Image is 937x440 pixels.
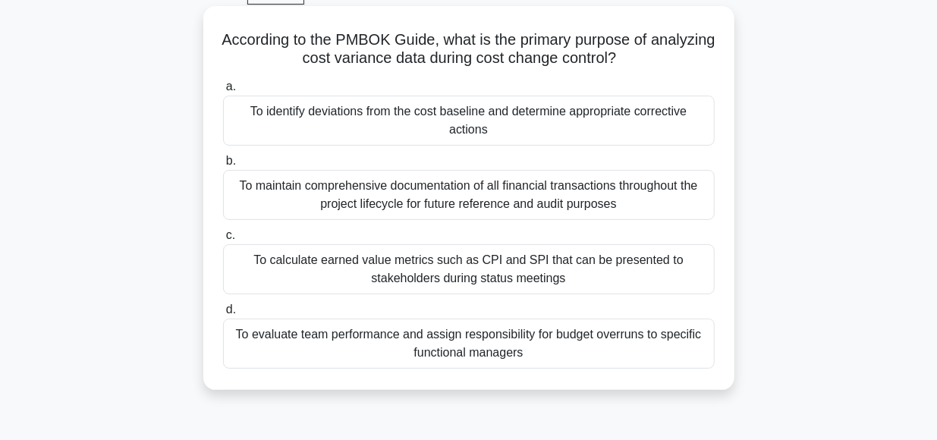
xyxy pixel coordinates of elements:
span: b. [226,154,236,167]
span: d. [226,303,236,316]
div: To evaluate team performance and assign responsibility for budget overruns to specific functional... [223,319,715,369]
span: a. [226,80,236,93]
div: To calculate earned value metrics such as CPI and SPI that can be presented to stakeholders durin... [223,244,715,294]
span: c. [226,228,235,241]
h5: According to the PMBOK Guide, what is the primary purpose of analyzing cost variance data during ... [222,30,716,68]
div: To maintain comprehensive documentation of all financial transactions throughout the project life... [223,170,715,220]
div: To identify deviations from the cost baseline and determine appropriate corrective actions [223,96,715,146]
